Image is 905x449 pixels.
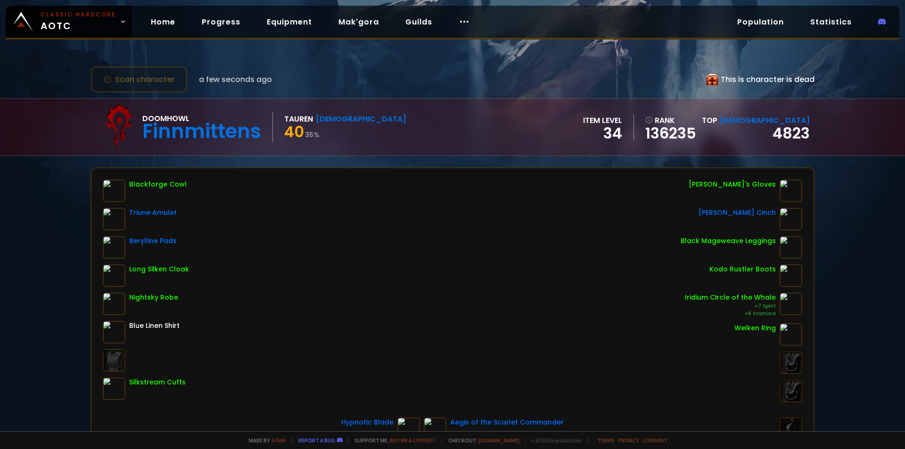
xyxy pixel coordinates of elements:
img: item-4038 [103,293,125,315]
div: Berylline Pads [129,236,177,246]
small: 35 % [305,130,320,139]
img: item-4326 [103,264,125,287]
a: a fan [271,437,286,444]
div: 34 [583,126,622,140]
small: Classic Hardcore [41,10,116,19]
span: Support me, [348,437,436,444]
div: Kodo Rustler Boots [709,264,776,274]
img: item-9999 [780,236,802,259]
span: 40 [284,121,304,142]
div: Blackforge Cowl [129,180,187,189]
a: Classic HardcoreAOTC [6,6,132,38]
span: Checkout [442,437,519,444]
a: 136235 [645,126,696,140]
img: item-7726 [424,417,446,440]
button: Scan character [90,66,188,93]
div: +6 Stamina [685,310,776,318]
div: item level [583,114,622,126]
img: item-2577 [103,321,125,343]
a: Home [143,12,183,32]
div: Iridium Circle of the Whale [685,293,776,302]
div: Silkstream Cuffs [129,377,186,387]
div: Long Silken Cloak [129,264,189,274]
div: [PERSON_NAME]'s Gloves [689,180,776,189]
img: item-15697 [780,264,802,287]
img: item-4197 [103,236,125,259]
div: Black Mageweave Leggings [681,236,776,246]
div: Aegis of the Scarlet Commander [450,417,564,427]
img: item-14782 [780,180,802,202]
a: Buy me a coffee [390,437,436,444]
span: AOTC [41,10,116,33]
div: [DEMOGRAPHIC_DATA] [316,113,406,125]
div: Nightsky Robe [129,293,178,302]
div: Hypnotic Blade [341,417,394,427]
span: Made by [243,437,286,444]
div: Triune Amulet [129,208,177,218]
span: [DEMOGRAPHIC_DATA] [719,115,810,126]
a: Report a bug [298,437,335,444]
a: Equipment [259,12,320,32]
img: item-11987 [780,293,802,315]
a: Mak'gora [331,12,387,32]
div: Welken Ring [734,323,776,333]
div: Blue Linen Shirt [129,321,180,331]
img: item-6911 [780,208,802,230]
a: Statistics [803,12,859,32]
a: Progress [194,12,248,32]
div: [PERSON_NAME] Cinch [699,208,776,218]
div: Tauren [284,113,313,125]
div: This is character is dead [707,73,814,85]
a: Population [730,12,791,32]
div: Finnmittens [142,124,261,139]
img: item-4080 [103,180,125,202]
img: item-5011 [780,323,802,346]
div: Doomhowl [142,113,261,124]
a: Consent [642,437,667,444]
a: 4823 [773,122,810,144]
div: rank [645,114,696,126]
a: Terms [597,437,615,444]
div: +7 Spirit [685,302,776,310]
div: Top [702,114,810,126]
a: [DOMAIN_NAME] [478,437,519,444]
span: v. d752d5 - production [525,437,582,444]
img: item-7714 [397,417,420,440]
a: Privacy [618,437,639,444]
img: item-16791 [103,377,125,400]
span: a few seconds ago [199,73,272,85]
a: Guilds [398,12,440,32]
img: item-7722 [103,208,125,230]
